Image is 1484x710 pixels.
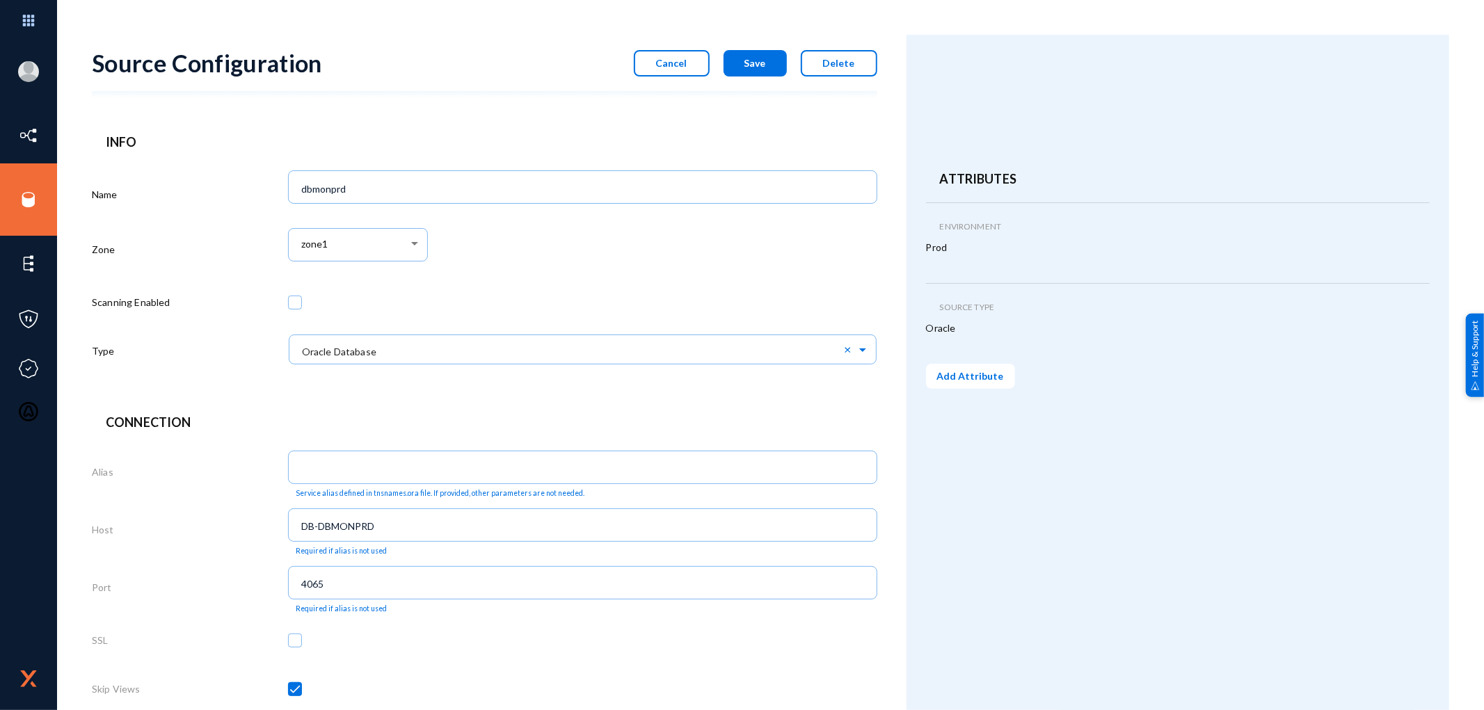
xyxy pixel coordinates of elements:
[18,61,39,82] img: blank-profile-picture.png
[940,170,1416,188] header: Attributes
[92,295,170,309] label: Scanning Enabled
[92,633,108,647] label: SSL
[724,50,787,76] button: Save
[92,681,141,696] label: Skip Views
[296,489,584,498] mat-hint: Service alias defined in tnsnames.ora file. If provided, other parameters are not needed.
[823,57,855,69] span: Delete
[926,364,1015,389] button: Add Attribute
[926,240,948,257] span: Prod
[744,57,766,69] span: Save
[8,6,49,35] img: app launcher
[296,547,387,556] mat-hint: Required if alias is not used
[18,401,39,422] img: icon-oauth.svg
[1471,381,1480,390] img: help_support.svg
[92,580,112,595] label: Port
[92,344,115,358] label: Type
[92,522,114,537] label: Host
[18,309,39,330] img: icon-policies.svg
[18,125,39,146] img: icon-inventory.svg
[301,239,328,250] span: zone1
[106,413,863,432] header: Connection
[937,370,1004,382] span: Add Attribute
[940,220,1416,233] header: Environment
[106,133,863,152] header: Info
[940,301,1416,314] header: Source type
[926,321,956,337] span: Oracle
[296,604,387,613] mat-hint: Required if alias is not used
[92,465,113,479] label: Alias
[92,187,118,202] label: Name
[845,343,856,355] span: Clear all
[92,242,115,257] label: Zone
[1466,313,1484,396] div: Help & Support
[801,50,877,76] button: Delete
[634,50,710,76] button: Cancel
[656,57,687,69] span: Cancel
[18,358,39,379] img: icon-compliance.svg
[301,578,870,590] input: 1521
[18,189,39,210] img: icon-sources.svg
[92,49,322,77] div: Source Configuration
[18,253,39,274] img: icon-elements.svg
